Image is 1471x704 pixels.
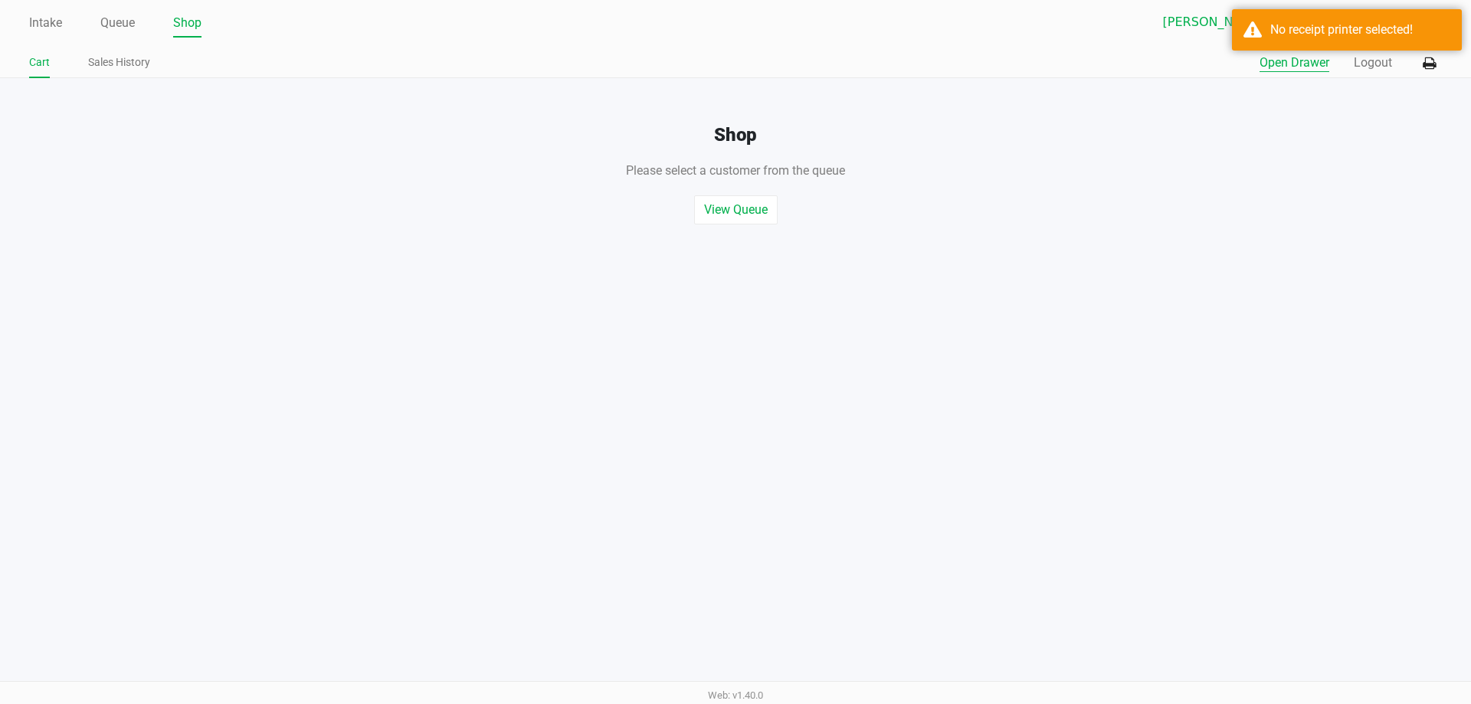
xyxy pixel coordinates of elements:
button: Logout [1354,54,1392,72]
span: Please select a customer from the queue [626,163,845,178]
a: Shop [173,12,201,34]
button: View Queue [694,195,778,224]
a: Intake [29,12,62,34]
div: No receipt printer selected! [1270,21,1450,39]
a: Cart [29,53,50,72]
a: Sales History [88,53,150,72]
button: Select [1322,8,1344,36]
a: Queue [100,12,135,34]
span: Web: v1.40.0 [708,689,763,701]
button: Open Drawer [1260,54,1329,72]
span: [PERSON_NAME][GEOGRAPHIC_DATA] [1163,13,1312,31]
